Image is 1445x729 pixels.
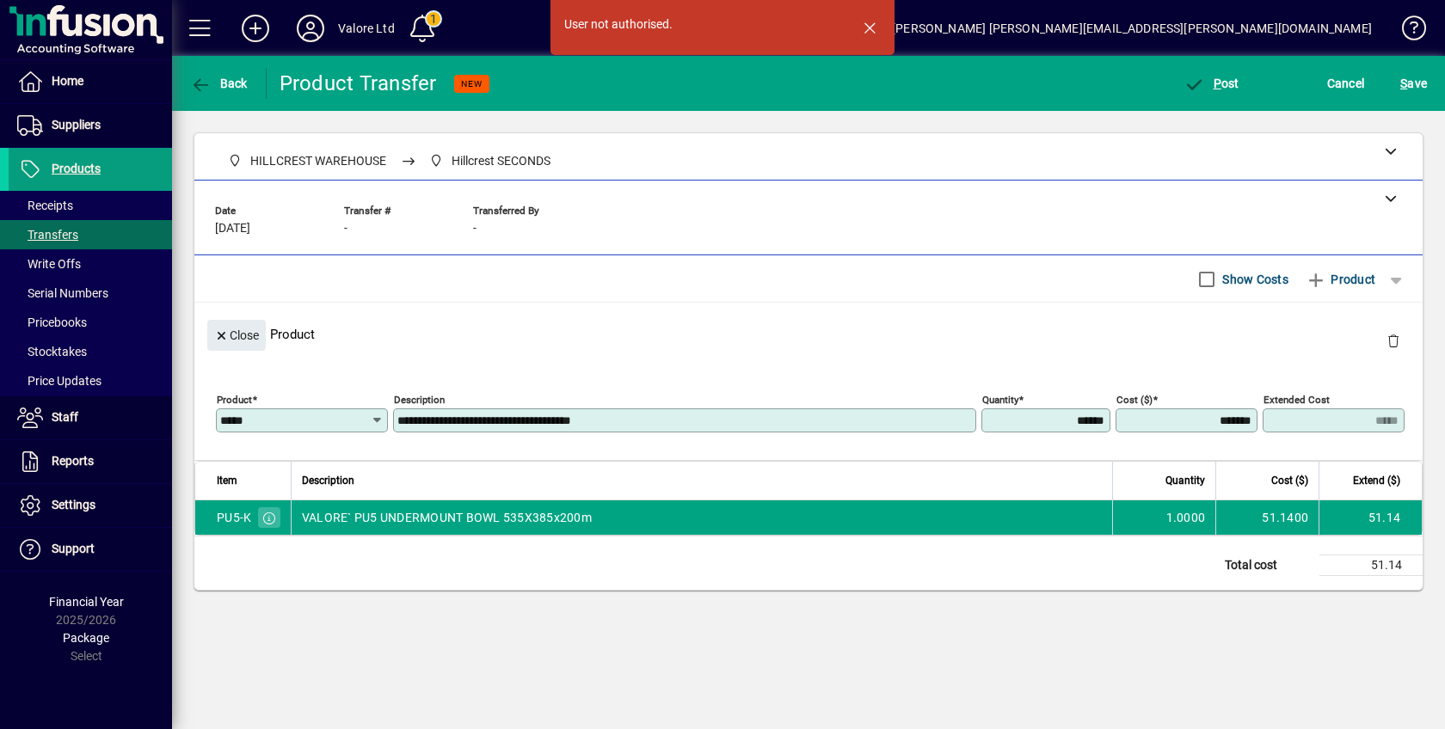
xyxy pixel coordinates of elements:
[228,13,283,44] button: Add
[1297,264,1384,295] button: Product
[17,345,87,358] span: Stocktakes
[1389,3,1423,59] a: Knowledge Base
[1400,77,1407,90] span: S
[17,315,87,329] span: Pricebooks
[338,15,395,42] div: Valore Ltd
[1306,266,1375,293] span: Product
[344,222,347,236] span: -
[9,220,172,249] a: Transfers
[1179,68,1244,99] button: Post
[217,471,237,490] span: Item
[9,104,172,147] a: Suppliers
[17,257,81,271] span: Write Offs
[9,191,172,220] a: Receipts
[1271,471,1308,490] span: Cost ($)
[9,279,172,308] a: Serial Numbers
[52,454,94,468] span: Reports
[1116,394,1153,406] mat-label: Cost ($)
[186,68,252,99] button: Back
[215,222,250,236] span: [DATE]
[214,322,259,350] span: Close
[17,228,78,242] span: Transfers
[52,542,95,555] span: Support
[9,440,172,483] a: Reports
[1396,68,1431,99] button: Save
[9,60,172,103] a: Home
[302,471,354,490] span: Description
[17,286,108,300] span: Serial Numbers
[9,337,172,366] a: Stocktakes
[1112,500,1215,535] td: 1.0000
[1400,70,1427,97] span: ave
[283,13,338,44] button: Profile
[302,509,592,526] span: VALORE` PU5 UNDERMOUNT BOWL 535X385x200m
[52,118,101,132] span: Suppliers
[17,199,73,212] span: Receipts
[217,509,251,526] div: PU5-K
[172,68,267,99] app-page-header-button: Back
[1184,77,1239,90] span: ost
[1327,70,1365,97] span: Cancel
[190,77,248,90] span: Back
[17,374,101,388] span: Price Updates
[9,308,172,337] a: Pricebooks
[194,303,1423,365] div: Product
[1214,77,1221,90] span: P
[982,394,1018,406] mat-label: Quantity
[49,595,124,609] span: Financial Year
[892,15,1372,42] div: [PERSON_NAME] [PERSON_NAME][EMAIL_ADDRESS][PERSON_NAME][DOMAIN_NAME]
[1319,555,1423,576] td: 51.14
[9,366,172,395] a: Price Updates
[1165,471,1205,490] span: Quantity
[1373,320,1414,361] button: Delete
[1323,68,1369,99] button: Cancel
[394,394,445,406] mat-label: Description
[63,631,109,645] span: Package
[9,396,172,439] a: Staff
[9,249,172,279] a: Write Offs
[1216,555,1319,576] td: Total cost
[52,162,101,175] span: Products
[280,70,437,97] div: Product Transfer
[52,410,78,424] span: Staff
[473,222,477,236] span: -
[1353,471,1400,490] span: Extend ($)
[52,74,83,88] span: Home
[9,528,172,571] a: Support
[52,498,95,512] span: Settings
[9,484,172,527] a: Settings
[207,320,266,351] button: Close
[203,327,270,342] app-page-header-button: Close
[1264,394,1330,406] mat-label: Extended Cost
[1319,500,1422,535] td: 51.14
[461,78,483,89] span: NEW
[1373,333,1414,348] app-page-header-button: Delete
[1219,271,1288,288] label: Show Costs
[217,394,252,406] mat-label: Product
[1215,500,1319,535] td: 51.1400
